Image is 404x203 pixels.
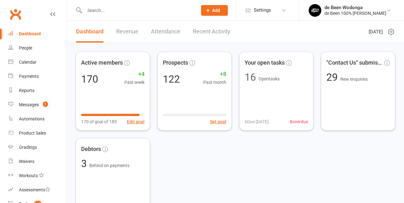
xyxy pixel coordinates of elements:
a: People [8,41,67,55]
a: Recent Activity [193,21,230,43]
span: Prospects [163,58,188,67]
span: New enquiries [340,77,368,82]
div: Product Sales [19,130,46,136]
div: Workouts [19,173,38,178]
div: Reports [19,88,34,93]
a: Workouts [8,169,67,183]
input: Search... [83,6,193,15]
span: Debtors [81,145,101,154]
button: Edit goal [127,118,145,125]
span: Past month [203,79,226,86]
div: 16 [245,72,256,82]
div: 122 [163,74,180,84]
div: Gradings [19,145,37,150]
a: Payments [8,69,67,84]
div: Messages [19,102,39,107]
a: Dashboard [8,27,67,41]
span: Open tasks [258,76,280,81]
div: de Been 100% [PERSON_NAME] [324,10,386,16]
span: 170 of goal of 185 [81,118,117,125]
a: Revenue [116,21,138,43]
a: Waivers [8,154,67,169]
div: Calendar [19,60,37,65]
a: Reports [8,84,67,98]
div: 170 [81,74,98,84]
div: Automations [19,116,45,121]
span: Your open tasks [245,58,285,67]
a: Calendar [8,55,67,69]
a: Gradings [8,140,67,154]
span: 6 Due [DATE] [245,118,269,125]
button: Set goal [210,118,226,125]
a: Clubworx [8,6,23,22]
a: Messages 1 [8,98,67,112]
a: Automations [8,112,67,126]
span: Past week [124,79,145,86]
div: People [19,45,32,50]
a: Product Sales [8,126,67,140]
span: 1 [43,101,48,107]
span: 3 [81,158,89,170]
span: Settings [254,3,271,17]
img: thumb_image1710905826.png [309,4,321,17]
div: Assessments [19,187,50,192]
div: Payments [19,74,39,79]
span: +8 [203,70,226,79]
span: +4 [124,70,145,79]
div: Dashboard [19,31,41,36]
a: Attendance [151,21,180,43]
a: Dashboard [76,21,104,43]
span: [DATE] [369,28,383,36]
span: Behind on payments [89,163,129,168]
a: Assessments [8,183,67,197]
div: Waivers [19,159,34,164]
span: Active members [81,58,123,67]
button: Add [201,5,228,16]
span: "Contact Us" submissions [326,58,383,67]
span: Add [212,8,220,13]
span: 8 overdue [290,118,308,125]
div: de Been Wodonga [324,5,386,10]
span: 29 [326,71,340,83]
